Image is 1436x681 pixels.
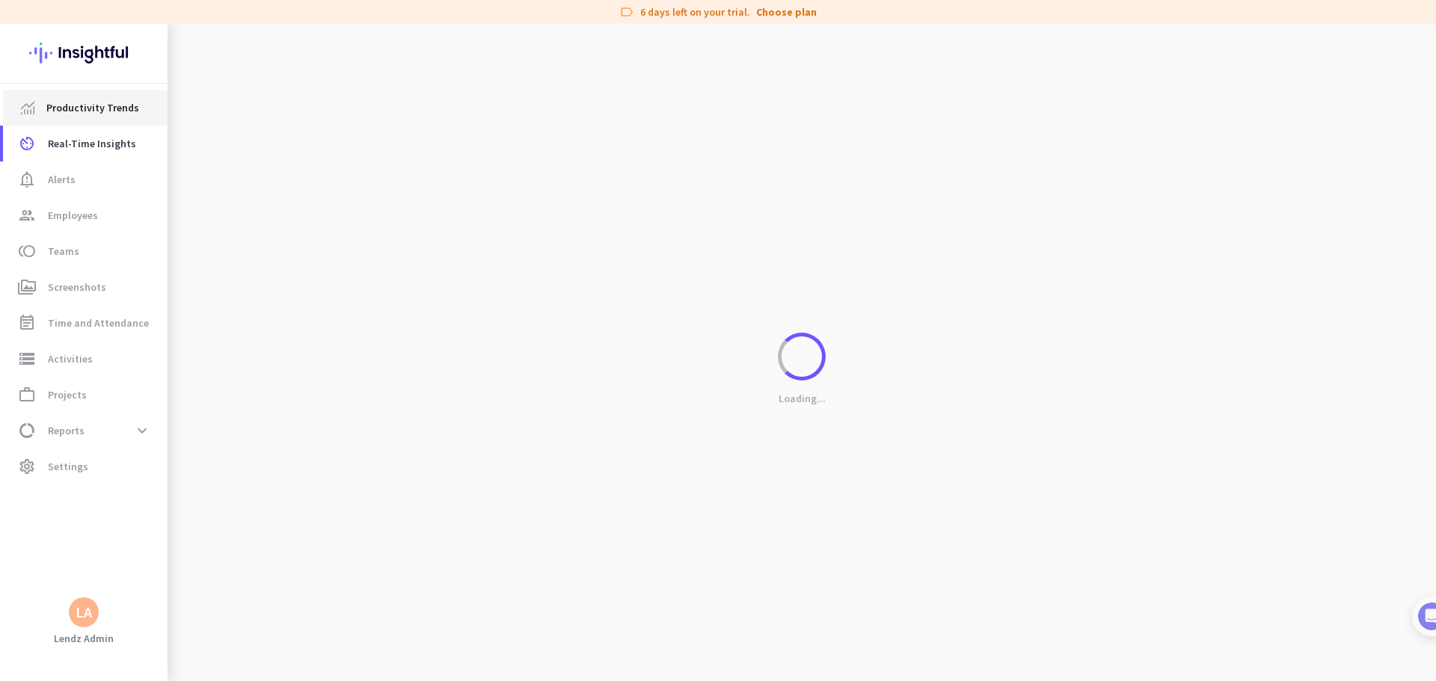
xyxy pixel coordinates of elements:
i: toll [18,242,36,260]
span: Real-Time Insights [48,135,136,152]
img: Insightful logo [29,24,138,82]
span: neutral face reaction [130,449,169,479]
i: notification_important [18,170,36,188]
a: data_usageReportsexpand_more [3,413,168,449]
i: settings [18,457,36,475]
span: Settings [48,457,88,475]
div: Did this answer your question? [18,434,281,451]
a: Choose plan [756,4,817,19]
a: groupEmployees [3,197,168,233]
img: menu-item [21,101,34,114]
span: Teams [48,242,79,260]
a: perm_mediaScreenshots [3,269,168,305]
i: work_outline [18,386,36,404]
span: Reports [48,422,85,440]
a: menu-itemProductivity Trends [3,90,168,126]
i: label [619,4,634,19]
span: Alerts [48,170,76,188]
span: Activities [48,350,93,368]
i: perm_media [18,278,36,296]
span: Projects [48,386,87,404]
a: notification_importantAlerts [3,161,168,197]
i: av_timer [18,135,36,152]
a: event_noteTime and Attendance [3,305,168,341]
button: Expand window [234,6,263,34]
a: work_outlineProjects [3,377,168,413]
span: 😃 [177,449,199,479]
span: smiley reaction [169,449,208,479]
a: settingsSettings [3,449,168,484]
a: Open in help center [90,498,209,510]
i: group [18,206,36,224]
a: av_timerReal-Time Insights [3,126,168,161]
button: go back [10,6,38,34]
span: Screenshots [48,278,106,296]
button: expand_more [129,417,156,444]
div: Close [263,6,289,33]
span: 😐 [138,449,160,479]
span: Employees [48,206,98,224]
p: Loading... [779,392,826,405]
i: data_usage [18,422,36,440]
div: LA [76,605,92,620]
i: event_note [18,314,36,332]
span: Productivity Trends [46,99,139,117]
span: disappointed reaction [91,449,130,479]
span: Time and Attendance [48,314,149,332]
a: tollTeams [3,233,168,269]
a: storageActivities [3,341,168,377]
span: 😞 [99,449,121,479]
i: storage [18,350,36,368]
